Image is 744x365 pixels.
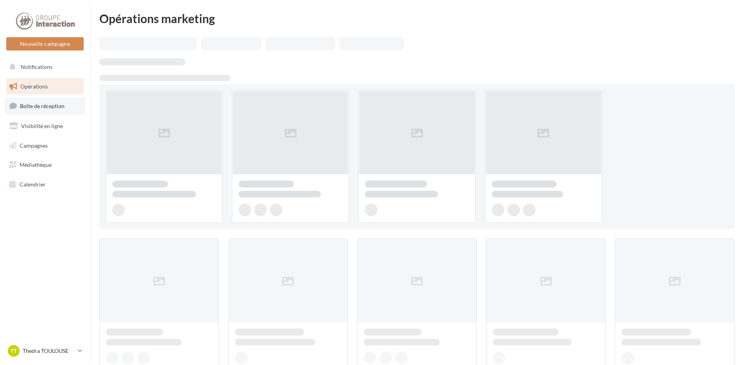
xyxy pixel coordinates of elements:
[21,63,52,70] span: Notifications
[5,59,82,75] button: Notifications
[6,37,84,51] button: Nouvelle campagne
[5,98,85,114] a: Boîte de réception
[20,142,48,148] span: Campagnes
[20,103,65,109] span: Boîte de réception
[5,118,85,134] a: Visibilité en ligne
[5,78,85,95] a: Opérations
[5,137,85,154] a: Campagnes
[5,157,85,173] a: Médiathèque
[20,161,52,168] span: Médiathèque
[20,83,48,90] span: Opérations
[20,181,46,188] span: Calendrier
[6,343,84,358] a: TT Thedra TOULOUSE
[5,176,85,193] a: Calendrier
[21,123,63,129] span: Visibilité en ligne
[23,347,75,355] p: Thedra TOULOUSE
[99,13,735,24] div: Opérations marketing
[11,347,17,355] span: TT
